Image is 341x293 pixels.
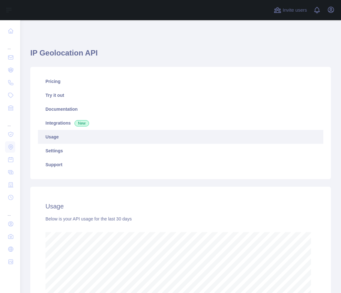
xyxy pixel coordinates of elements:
[45,216,316,222] div: Below is your API usage for the last 30 days
[5,38,15,50] div: ...
[38,144,323,158] a: Settings
[38,74,323,88] a: Pricing
[30,48,331,63] h1: IP Geolocation API
[5,115,15,127] div: ...
[38,158,323,172] a: Support
[272,5,308,15] button: Invite users
[45,202,316,211] h2: Usage
[38,88,323,102] a: Try it out
[38,130,323,144] a: Usage
[38,102,323,116] a: Documentation
[283,7,307,14] span: Invite users
[5,204,15,217] div: ...
[75,120,89,126] span: New
[38,116,323,130] a: Integrations New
